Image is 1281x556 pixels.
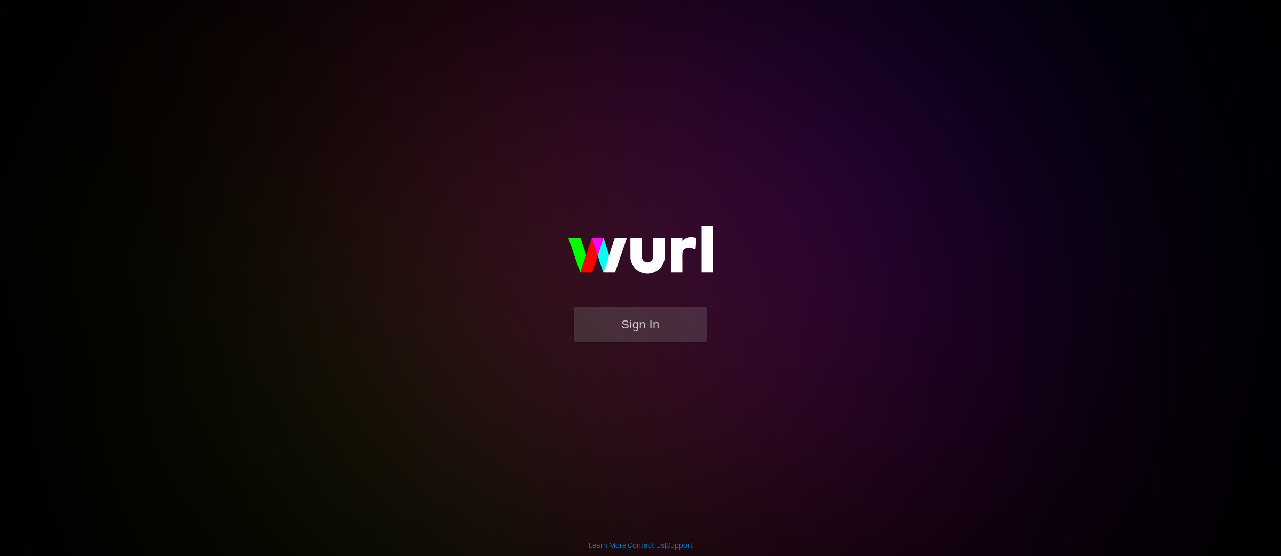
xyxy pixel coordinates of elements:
div: | | [589,540,693,551]
a: Support [666,541,693,550]
a: Contact Us [628,541,665,550]
img: wurl-logo-on-black-223613ac3d8ba8fe6dc639794a292ebdb59501304c7dfd60c99c58986ef67473.svg [534,203,747,307]
a: Learn More [589,541,626,550]
button: Sign In [574,307,707,342]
